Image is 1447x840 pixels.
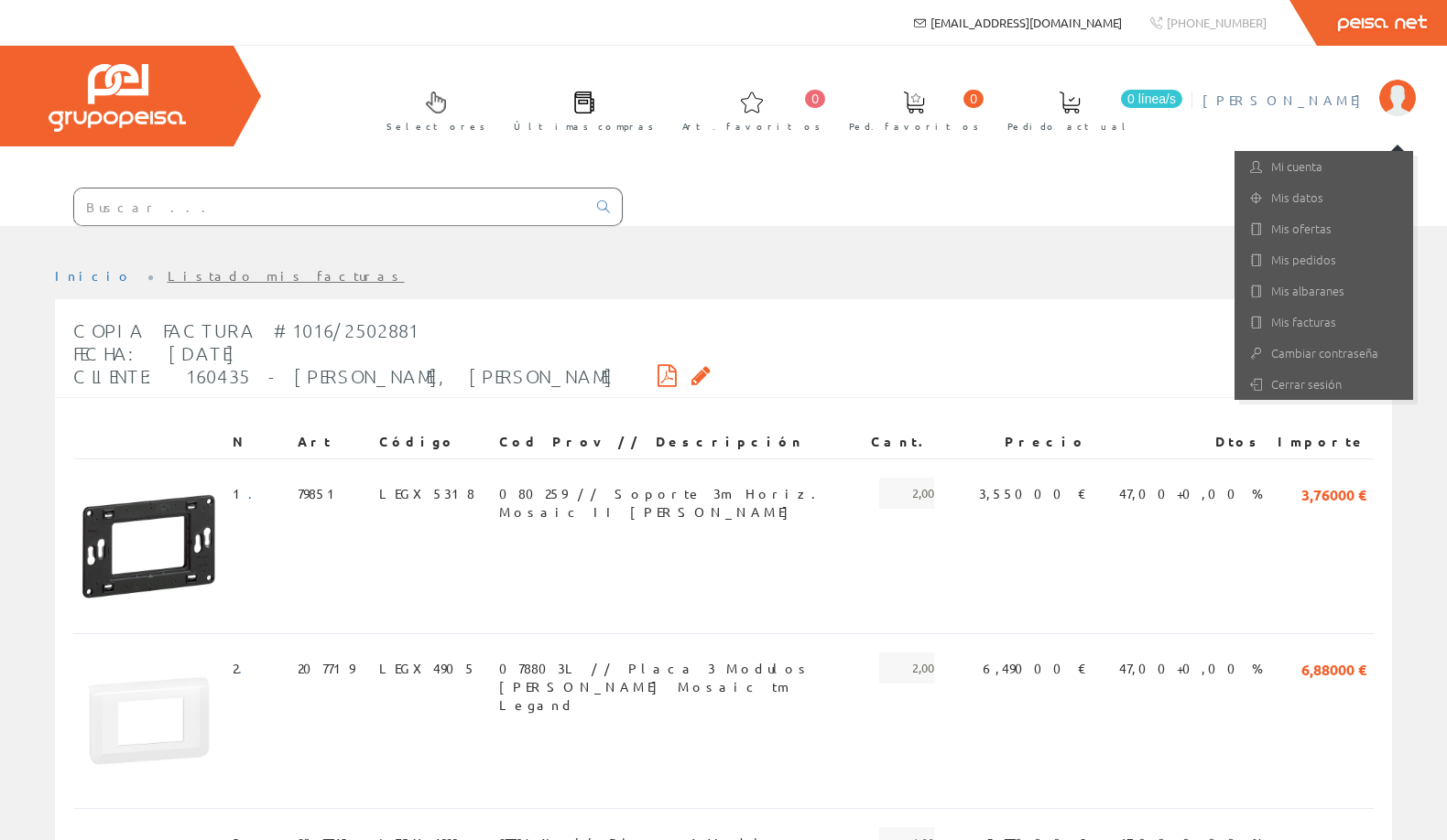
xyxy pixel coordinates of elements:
[1235,213,1413,244] a: Mis ofertas
[248,485,264,501] a: .
[368,76,495,143] a: Selectores
[1235,275,1413,307] a: Mis albaranes
[1119,652,1263,684] span: 47,00+0,00 %
[930,15,1122,30] span: [EMAIL_ADDRESS][DOMAIN_NAME]
[805,90,825,108] span: 0
[298,478,343,509] span: 79851
[1235,369,1413,400] a: Cerrar sesión
[1202,76,1416,93] a: [PERSON_NAME]
[1235,307,1413,338] a: Mis facturas
[1235,338,1413,369] a: Cambiar contraseña
[1235,244,1413,275] a: Mis pedidos
[386,117,485,135] span: Selectores
[379,478,474,509] span: LEGX5318
[233,478,264,509] span: 1
[1094,425,1270,458] th: Dtos
[1235,182,1413,213] a: Mis datos
[379,652,476,684] span: LEGX4905
[290,425,372,458] th: Art
[372,425,492,458] th: Código
[1235,151,1413,182] a: Mi cuenta
[849,117,979,135] span: Ped. favoritos
[233,652,254,684] span: 2
[1007,117,1132,135] span: Pedido actual
[81,478,218,615] img: Foto artículo (150x150)
[941,425,1094,458] th: Precio
[1301,478,1366,509] span: 3,76000 €
[1167,15,1267,30] span: [PHONE_NUMBER]
[1202,91,1370,109] span: [PERSON_NAME]
[492,425,864,458] th: Cod Prov // Descripción
[238,660,254,676] a: .
[499,652,856,684] span: 078803L // Placa 3 Modulos [PERSON_NAME] Mosaic tm Legand
[879,652,934,684] span: 2,00
[879,478,934,509] span: 2,00
[1301,652,1366,684] span: 6,88000 €
[1270,425,1374,458] th: Importe
[983,652,1087,684] span: 6,49000 €
[682,117,821,135] span: Art. favoritos
[74,188,586,225] input: Buscar ...
[81,652,218,790] img: Foto artículo (150x150)
[55,267,133,284] a: Inicio
[979,478,1087,509] span: 3,55000 €
[691,369,711,382] i: Solicitar por email copia de la factura
[864,425,941,458] th: Cant.
[495,76,663,143] a: Últimas compras
[514,117,654,135] span: Últimas compras
[225,425,290,458] th: N
[963,90,984,108] span: 0
[499,478,856,509] span: 080259 // Soporte 3m Horiz. Mosaic II [PERSON_NAME]
[1119,478,1263,509] span: 47,00+0,00 %
[658,369,677,382] i: Descargar PDF
[1121,90,1182,108] span: 0 línea/s
[73,319,614,387] span: Copia Factura #1016/2502881 Fecha: [DATE] Cliente: 160435 - [PERSON_NAME], [PERSON_NAME]
[298,652,354,684] span: 207719
[49,64,186,132] img: Grupo Peisa
[168,267,405,284] a: Listado mis facturas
